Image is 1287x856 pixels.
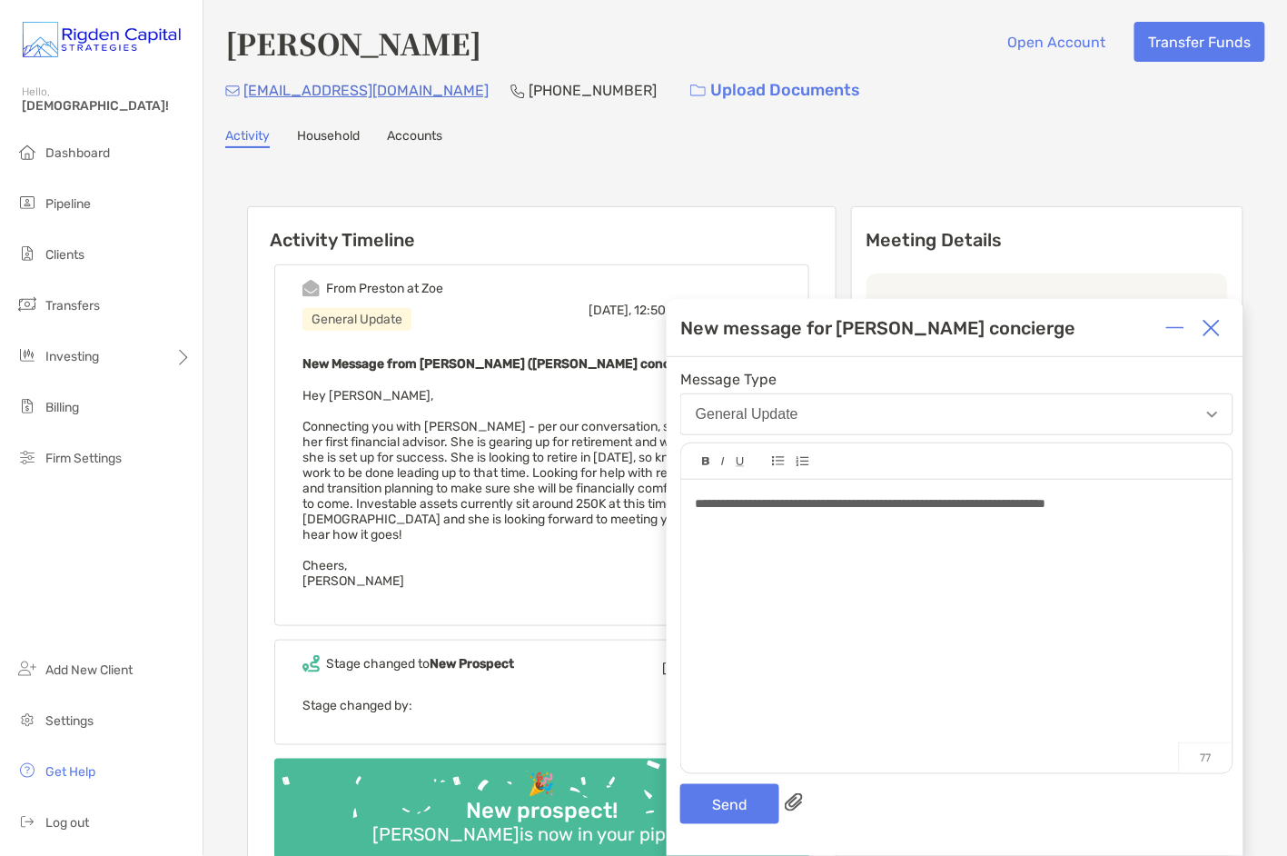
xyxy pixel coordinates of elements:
img: dashboard icon [16,141,38,163]
p: 77 [1179,742,1233,773]
div: From Preston at Zoe [326,281,443,296]
button: Transfer Funds [1134,22,1265,62]
span: [DEMOGRAPHIC_DATA]! [22,98,192,114]
p: [EMAIL_ADDRESS][DOMAIN_NAME] [243,79,489,102]
button: General Update [680,393,1233,435]
img: Editor control icon [736,457,745,467]
a: Household [297,128,360,148]
img: Expand or collapse [1166,319,1184,337]
img: Open dropdown arrow [1207,412,1218,418]
span: Add New Client [45,662,133,678]
img: add_new_client icon [16,658,38,680]
div: Stage changed to [326,656,514,672]
img: Zoe Logo [22,7,181,73]
p: Stage changed by: [302,694,781,717]
h6: Activity Timeline [248,207,836,251]
div: General Update [696,406,798,423]
img: button icon [690,85,706,97]
span: Get Help [45,764,95,780]
div: New prospect! [459,798,625,824]
img: Editor control icon [796,456,809,467]
b: New Message from [PERSON_NAME] ([PERSON_NAME] concierge) [302,356,706,372]
span: Investing [45,349,99,364]
div: 🎉 [520,771,562,798]
img: transfers icon [16,294,38,315]
img: Event icon [302,655,320,672]
a: Accounts [387,128,442,148]
img: pipeline icon [16,192,38,214]
span: Clients [45,247,84,263]
span: Billing [45,400,79,415]
span: Firm Settings [45,451,122,466]
img: Editor control icon [702,457,710,466]
b: New Prospect [430,656,514,672]
span: Transfers [45,298,100,314]
img: investing icon [16,344,38,366]
p: [PHONE_NUMBER] [529,79,657,102]
div: New message for [PERSON_NAME] concierge [680,317,1076,339]
div: [PERSON_NAME] is now in your pipeline. [365,824,718,846]
span: Pipeline [45,196,91,212]
img: Editor control icon [772,456,785,466]
span: Log out [45,815,89,831]
h4: [PERSON_NAME] [225,22,481,64]
img: Editor control icon [721,457,725,466]
span: 12:50 PM MD [634,303,708,318]
a: Upload Documents [678,71,872,110]
img: Event icon [302,280,320,297]
img: billing icon [16,395,38,417]
img: paperclip attachments [785,793,803,811]
button: Open Account [994,22,1120,62]
img: logout icon [16,811,38,832]
p: Meeting Details [866,229,1228,252]
span: Hey [PERSON_NAME], Connecting you with [PERSON_NAME] - per our conversation, she is looking to hi... [302,388,780,589]
span: [DATE], [589,303,631,318]
a: Activity [225,128,270,148]
p: Next meeting [881,295,1213,318]
span: Message Type [680,371,1233,388]
button: Send [680,784,779,824]
img: Close [1203,319,1221,337]
img: clients icon [16,243,38,264]
img: Confetti [274,759,809,843]
img: firm-settings icon [16,446,38,468]
img: Email Icon [225,85,240,96]
img: get-help icon [16,760,38,781]
img: settings icon [16,709,38,731]
img: Phone Icon [510,84,525,98]
span: Dashboard [45,145,110,161]
div: General Update [302,308,411,331]
span: Settings [45,713,94,729]
span: [DATE], [662,661,705,676]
